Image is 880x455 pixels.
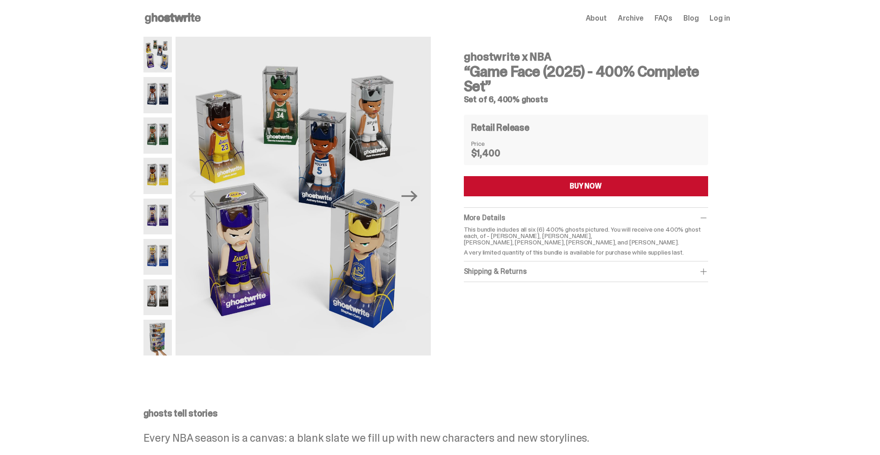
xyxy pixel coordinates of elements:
[143,409,730,418] p: ghosts tell stories
[683,15,698,22] a: Blog
[654,15,672,22] a: FAQs
[709,15,730,22] a: Log in
[471,123,529,132] h4: Retail Release
[143,117,172,153] img: NBA-400-HG-Giannis.png
[464,226,708,245] p: This bundle includes all six (6) 400% ghosts pictured. You will receive one 400% ghost each, of -...
[464,176,708,196] button: BUY NOW
[143,320,172,355] img: NBA-400-HG-Scale.png
[143,199,172,234] img: NBA-400-HG-Luka.png
[464,213,505,222] span: More Details
[143,433,730,444] p: Every NBA season is a canvas: a blank slate we fill up with new characters and new storylines.
[400,186,420,206] button: Next
[464,51,708,62] h4: ghostwrite x NBA
[471,140,517,147] dt: Price
[143,77,172,113] img: NBA-400-HG-Ant.png
[464,249,708,255] p: A very limited quantity of this bundle is available for purchase while supplies last.
[464,267,708,276] div: Shipping & Returns
[471,149,517,158] dd: $1,400
[143,158,172,194] img: NBA-400-HG%20Bron.png
[176,37,430,355] img: NBA-400-HG-Main.png
[464,95,708,104] h5: Set of 6, 400% ghosts
[464,64,708,94] h3: “Game Face (2025) - 400% Complete Set”
[618,15,643,22] a: Archive
[586,15,607,22] a: About
[570,183,602,190] div: BUY NOW
[143,279,172,315] img: NBA-400-HG-Wemby.png
[143,37,172,72] img: NBA-400-HG-Main.png
[143,239,172,275] img: NBA-400-HG-Steph.png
